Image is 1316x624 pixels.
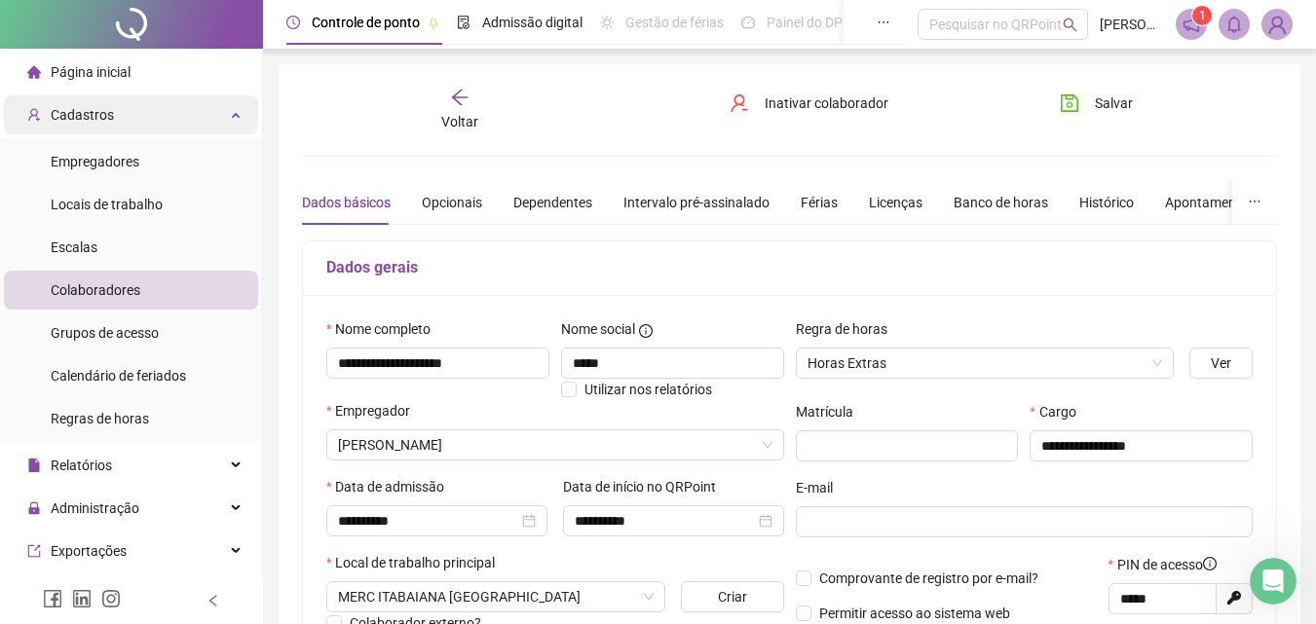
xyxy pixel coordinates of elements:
span: LUCAS LIMA SANTOS [338,430,772,459]
span: notification [1183,16,1200,33]
label: Data de admissão [326,476,457,497]
span: arrow-left [450,88,470,107]
span: info-circle [639,324,653,338]
span: Locais de trabalho [51,197,163,212]
label: Matrícula [796,401,866,422]
span: Permitir acesso ao sistema web [819,606,1010,621]
span: Ver [1211,352,1231,374]
span: ellipsis [1248,195,1261,208]
span: Relatórios [51,458,112,473]
span: [PERSON_NAME] [1100,14,1164,35]
span: Grupos de acesso [51,325,159,341]
span: Administração [51,500,139,516]
label: Regra de horas [796,318,900,340]
span: Exportações [51,543,127,559]
span: Inativar colaborador [765,92,888,114]
span: search [1063,18,1077,32]
span: dashboard [741,16,755,29]
label: Cargo [1030,401,1088,422]
span: pushpin [428,18,439,29]
span: left [207,594,220,607]
span: Comprovante de registro por e-mail? [819,570,1038,586]
span: Página inicial [51,64,131,80]
span: Gestão de férias [625,15,724,30]
span: Criar [718,586,747,607]
sup: 1 [1192,6,1212,25]
div: Apontamentos [1165,192,1256,213]
span: info-circle [1203,557,1217,570]
span: Horas Extras [808,349,1163,378]
span: Salvador, Bahia, Brazil [338,582,654,611]
div: Dados básicos [302,192,391,213]
div: Opcionais [422,192,482,213]
span: user-add [27,108,41,122]
img: 93189 [1262,10,1292,39]
span: Painel do DP [767,15,843,30]
div: Licenças [869,192,922,213]
div: Dependentes [513,192,592,213]
span: Salvar [1095,92,1133,114]
span: Cadastros [51,107,114,123]
button: Salvar [1045,88,1147,119]
button: Ver [1189,348,1253,379]
span: user-delete [730,93,749,113]
span: home [27,65,41,79]
span: file [27,459,41,472]
span: PIN de acesso [1117,554,1217,575]
label: Empregador [326,400,423,422]
label: Local de trabalho principal [326,552,508,573]
button: ellipsis [1232,180,1277,225]
label: Data de início no QRPoint [563,476,729,497]
div: Histórico [1079,192,1134,213]
span: clock-circle [286,16,300,29]
iframe: Intercom live chat [1250,558,1297,605]
span: Controle de ponto [312,15,420,30]
span: Admissão digital [482,15,583,30]
h5: Dados gerais [326,256,1253,279]
span: Colaboradores [51,282,140,298]
div: Intervalo pré-assinalado [623,192,770,213]
span: Regras de horas [51,411,149,426]
div: Banco de horas [954,192,1048,213]
span: Nome social [561,318,635,340]
span: Utilizar nos relatórios [584,382,712,397]
span: lock [27,501,41,515]
span: Voltar [441,114,478,129]
span: sun [600,16,614,29]
span: export [27,544,41,558]
span: instagram [101,589,121,608]
span: 1 [1199,9,1206,22]
label: Nome completo [326,318,443,340]
span: file-done [457,16,470,29]
span: linkedin [72,589,92,608]
div: Férias [801,192,838,213]
span: Empregadores [51,154,139,169]
span: Escalas [51,239,97,255]
span: Calendário de feriados [51,368,186,384]
label: E-mail [796,477,846,498]
button: Criar [681,581,783,612]
span: bell [1225,16,1243,33]
button: Inativar colaborador [715,88,903,119]
span: ellipsis [877,16,890,29]
span: save [1060,93,1079,113]
span: facebook [43,589,62,608]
